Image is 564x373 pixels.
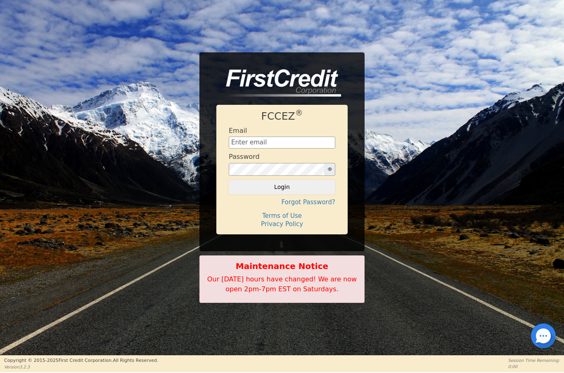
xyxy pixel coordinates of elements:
[229,220,335,228] h4: Privacy Policy
[216,69,341,97] img: logo-CMu_cnol.png
[207,275,357,293] span: Our [DATE] hours have changed! We are now open 2pm-7pm EST on Saturdays.
[229,153,260,161] h4: Password
[229,110,335,123] h1: FCCEZ
[508,364,560,370] p: 0:00
[229,198,335,206] h4: Forgot Password?
[229,212,335,220] h4: Terms of Use
[113,358,158,363] span: All Rights Reserved.
[229,180,335,194] button: Login
[229,163,325,176] input: password
[508,357,560,364] p: Session Time Remaining:
[4,357,158,364] p: Copyright © 2015- 2025 First Credit Corporation.
[204,260,360,272] b: Maintenance Notice
[229,137,335,149] input: Enter email
[295,109,303,117] sup: ®
[4,364,158,370] p: Version 3.2.3
[229,127,247,135] h4: Email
